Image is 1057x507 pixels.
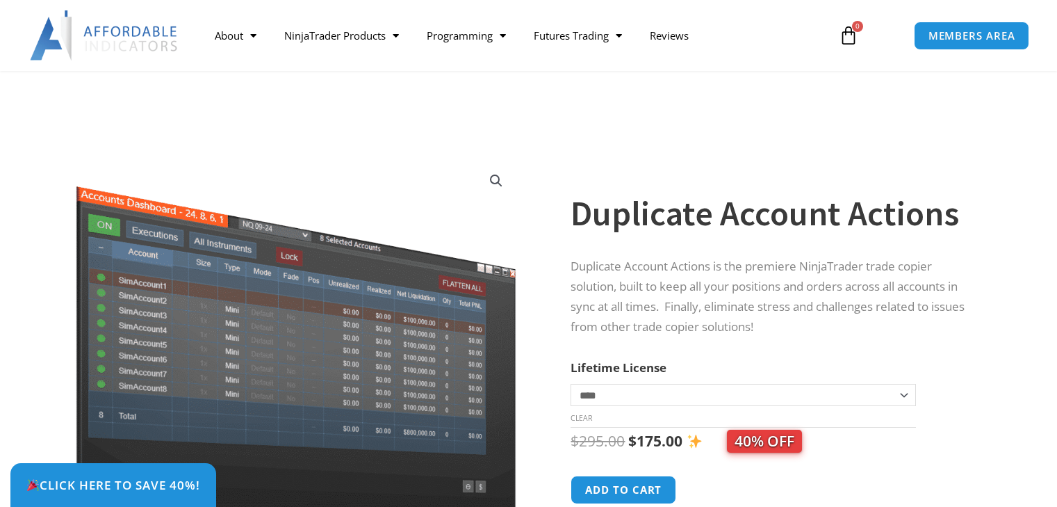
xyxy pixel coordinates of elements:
[852,21,863,32] span: 0
[628,431,637,451] span: $
[30,10,179,61] img: LogoAI | Affordable Indicators – NinjaTrader
[928,31,1015,41] span: MEMBERS AREA
[818,15,879,56] a: 0
[201,19,270,51] a: About
[914,22,1030,50] a: MEMBERS AREA
[26,479,200,491] span: Click Here to save 40%!
[636,19,703,51] a: Reviews
[484,168,509,193] a: View full-screen image gallery
[201,19,825,51] nav: Menu
[687,434,702,449] img: ✨
[413,19,520,51] a: Programming
[270,19,413,51] a: NinjaTrader Products
[571,431,579,451] span: $
[571,413,592,423] a: Clear options
[571,431,625,451] bdi: 295.00
[571,257,976,337] p: Duplicate Account Actions is the premiere NinjaTrader trade copier solution, built to keep all yo...
[10,463,216,507] a: 🎉Click Here to save 40%!
[727,430,802,453] span: 40% OFF
[571,189,976,238] h1: Duplicate Account Actions
[571,360,666,376] label: Lifetime License
[27,479,39,491] img: 🎉
[520,19,636,51] a: Futures Trading
[628,431,682,451] bdi: 175.00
